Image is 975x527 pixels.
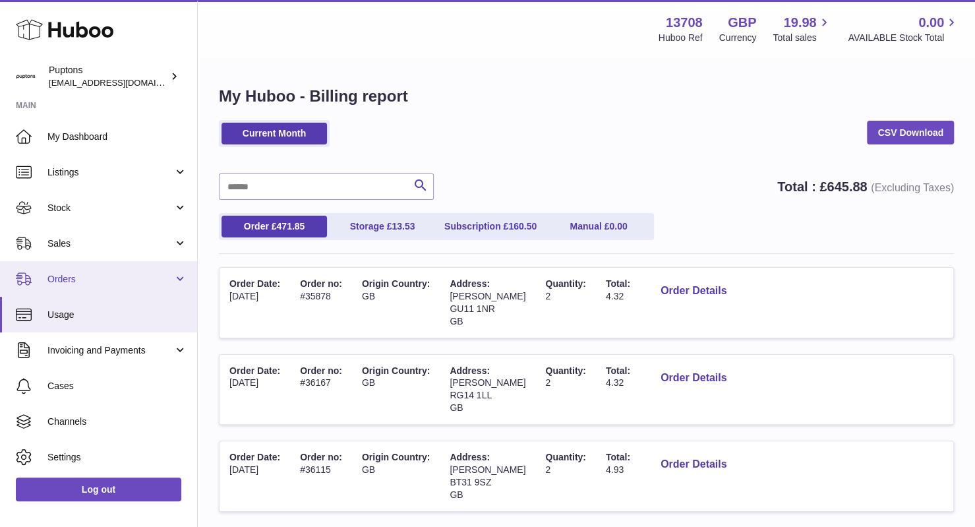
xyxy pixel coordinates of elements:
[777,179,954,194] strong: Total : £
[606,291,624,301] span: 4.32
[300,278,342,289] span: Order no:
[606,278,630,289] span: Total:
[535,268,595,338] td: 2
[222,216,327,237] a: Order £471.85
[783,14,816,32] span: 19.98
[918,14,944,32] span: 0.00
[450,452,490,462] span: Address:
[450,402,463,413] span: GB
[47,416,187,428] span: Channels
[450,477,491,487] span: BT31 9SZ
[450,316,463,326] span: GB
[362,278,430,289] span: Origin Country:
[330,216,435,237] a: Storage £13.53
[352,441,440,511] td: GB
[606,464,624,475] span: 4.93
[290,355,352,425] td: #36167
[47,344,173,357] span: Invoicing and Payments
[220,355,290,425] td: [DATE]
[535,441,595,511] td: 2
[219,86,954,107] h1: My Huboo - Billing report
[222,123,327,144] a: Current Month
[352,355,440,425] td: GB
[508,221,537,232] span: 160.50
[848,32,959,44] span: AVAILABLE Stock Total
[545,278,585,289] span: Quantity:
[300,452,342,462] span: Order no:
[16,478,181,501] a: Log out
[659,32,703,44] div: Huboo Ref
[450,390,492,400] span: RG14 1LL
[450,464,525,475] span: [PERSON_NAME]
[47,309,187,321] span: Usage
[650,278,737,305] button: Order Details
[848,14,959,44] a: 0.00 AVAILABLE Stock Total
[606,377,624,388] span: 4.32
[438,216,543,237] a: Subscription £160.50
[47,237,173,250] span: Sales
[47,451,187,464] span: Settings
[719,32,757,44] div: Currency
[450,365,490,376] span: Address:
[450,278,490,289] span: Address:
[220,268,290,338] td: [DATE]
[545,365,585,376] span: Quantity:
[867,121,954,144] a: CSV Download
[16,67,36,86] img: hello@puptons.com
[47,380,187,392] span: Cases
[47,202,173,214] span: Stock
[47,131,187,143] span: My Dashboard
[546,216,651,237] a: Manual £0.00
[229,278,280,289] span: Order Date:
[545,452,585,462] span: Quantity:
[728,14,756,32] strong: GBP
[276,221,305,232] span: 471.85
[49,64,167,89] div: Puptons
[47,166,173,179] span: Listings
[290,268,352,338] td: #35878
[650,365,737,392] button: Order Details
[773,14,831,44] a: 19.98 Total sales
[609,221,627,232] span: 0.00
[352,268,440,338] td: GB
[450,303,494,314] span: GU11 1NR
[47,273,173,286] span: Orders
[666,14,703,32] strong: 13708
[229,452,280,462] span: Order Date:
[290,441,352,511] td: #36115
[300,365,342,376] span: Order no:
[362,452,430,462] span: Origin Country:
[535,355,595,425] td: 2
[450,377,525,388] span: [PERSON_NAME]
[650,451,737,478] button: Order Details
[606,365,630,376] span: Total:
[827,179,867,194] span: 645.88
[220,441,290,511] td: [DATE]
[49,77,194,88] span: [EMAIL_ADDRESS][DOMAIN_NAME]
[773,32,831,44] span: Total sales
[392,221,415,232] span: 13.53
[606,452,630,462] span: Total:
[229,365,280,376] span: Order Date:
[450,489,463,500] span: GB
[450,291,525,301] span: [PERSON_NAME]
[871,182,954,193] span: (Excluding Taxes)
[362,365,430,376] span: Origin Country:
